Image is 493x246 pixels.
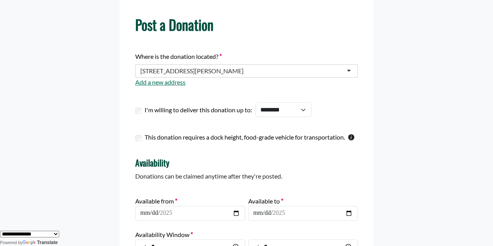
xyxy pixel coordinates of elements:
a: Translate [23,240,58,245]
label: Available to [248,196,283,206]
label: This donation requires a dock height, food-grade vehicle for transportation. [145,133,345,142]
svg: This checkbox should only be used by warehouses donating more than one pallet of product. [348,134,354,140]
p: Donations can be claimed anytime after they're posted. [135,172,358,181]
a: Add a new address [135,78,186,86]
label: Where is the donation located? [135,52,222,61]
label: I'm willing to deliver this donation up to: [145,105,252,115]
div: [STREET_ADDRESS][PERSON_NAME] [140,67,244,75]
label: Available from [135,196,177,206]
h4: Availability [135,158,358,168]
h1: Post a Donation [135,16,358,33]
img: Google Translate [23,240,37,246]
